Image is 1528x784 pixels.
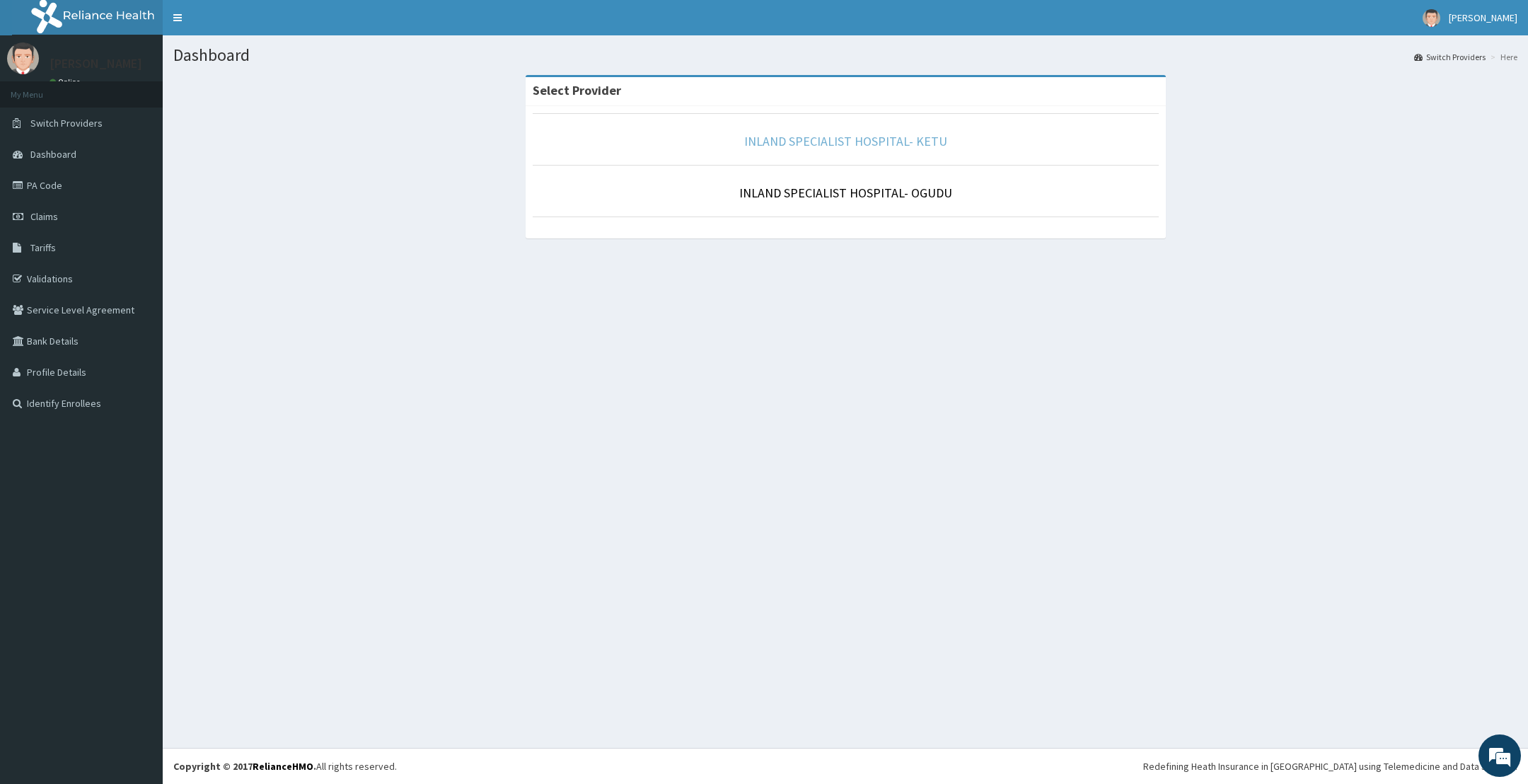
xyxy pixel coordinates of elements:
footer: All rights reserved. [163,748,1528,784]
a: Online [50,77,83,87]
span: Dashboard [30,148,76,161]
a: INLAND SPECIALIST HOSPITAL- OGUDU [739,185,952,201]
span: [PERSON_NAME] [1449,11,1517,24]
p: [PERSON_NAME] [50,57,142,70]
strong: Select Provider [533,82,621,98]
span: Claims [30,210,58,223]
span: Tariffs [30,241,56,254]
li: Here [1487,51,1517,63]
div: Redefining Heath Insurance in [GEOGRAPHIC_DATA] using Telemedicine and Data Science! [1143,759,1517,773]
img: User Image [1423,9,1440,27]
a: RelianceHMO [253,760,313,773]
a: Switch Providers [1414,51,1486,63]
a: INLAND SPECIALIST HOSPITAL- KETU [744,133,947,149]
img: User Image [7,42,39,74]
span: Switch Providers [30,117,103,129]
h1: Dashboard [173,46,1517,64]
strong: Copyright © 2017 . [173,760,316,773]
